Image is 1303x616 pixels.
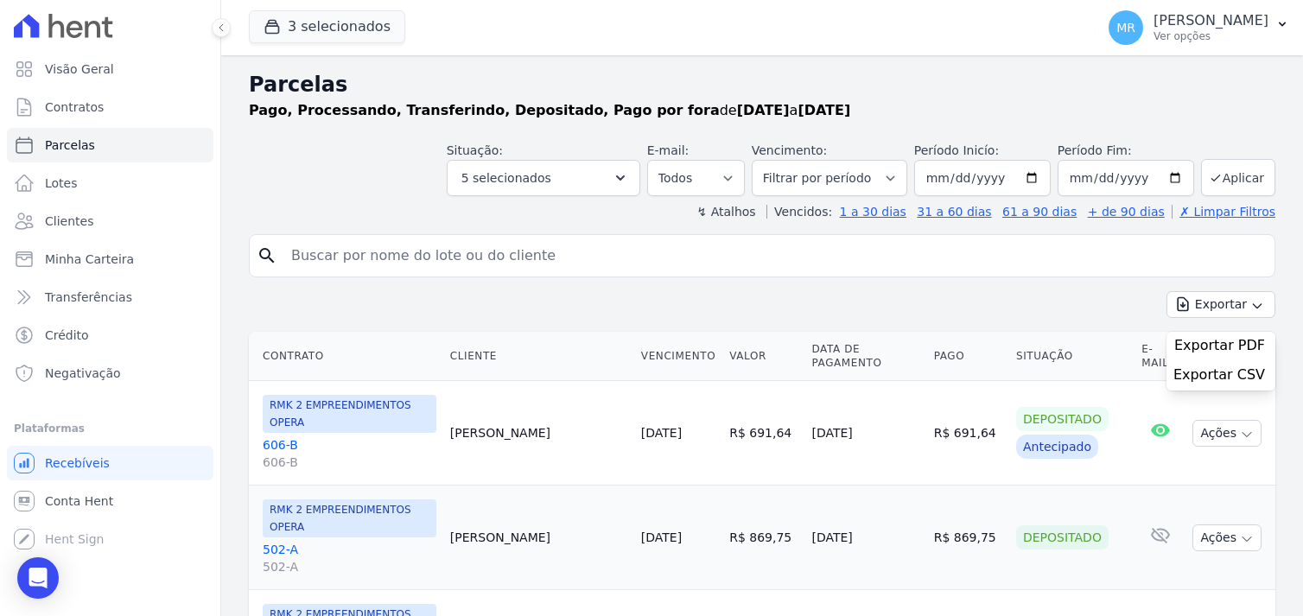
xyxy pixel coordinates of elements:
[641,426,682,440] a: [DATE]
[927,381,1009,486] td: R$ 691,64
[914,143,999,157] label: Período Inicío:
[45,98,104,116] span: Contratos
[722,486,804,590] td: R$ 869,75
[1192,524,1262,551] button: Ações
[722,332,804,381] th: Valor
[7,52,213,86] a: Visão Geral
[281,238,1268,273] input: Buscar por nome do lote ou do cliente
[249,100,850,121] p: de a
[263,436,436,471] a: 606-B606-B
[804,381,926,486] td: [DATE]
[14,418,207,439] div: Plataformas
[45,60,114,78] span: Visão Geral
[1016,407,1109,431] div: Depositado
[45,175,78,192] span: Lotes
[249,10,405,43] button: 3 selecionados
[45,365,121,382] span: Negativação
[7,484,213,518] a: Conta Hent
[927,332,1009,381] th: Pago
[7,204,213,238] a: Clientes
[766,205,832,219] label: Vencidos:
[737,102,790,118] strong: [DATE]
[1058,142,1194,160] label: Período Fim:
[1154,12,1268,29] p: [PERSON_NAME]
[1016,525,1109,549] div: Depositado
[45,137,95,154] span: Parcelas
[1088,205,1165,219] a: + de 90 dias
[804,486,926,590] td: [DATE]
[249,102,720,118] strong: Pago, Processando, Transferindo, Depositado, Pago por fora
[7,280,213,314] a: Transferências
[263,454,436,471] span: 606-B
[7,128,213,162] a: Parcelas
[798,102,850,118] strong: [DATE]
[722,381,804,486] td: R$ 691,64
[1172,205,1275,219] a: ✗ Limpar Filtros
[1174,337,1268,358] a: Exportar PDF
[1135,332,1185,381] th: E-mail
[1192,420,1262,447] button: Ações
[447,160,640,196] button: 5 selecionados
[263,541,436,575] a: 502-A502-A
[804,332,926,381] th: Data de Pagamento
[443,486,634,590] td: [PERSON_NAME]
[1009,332,1135,381] th: Situação
[447,143,503,157] label: Situação:
[641,530,682,544] a: [DATE]
[752,143,827,157] label: Vencimento:
[1173,366,1268,387] a: Exportar CSV
[1016,435,1098,459] div: Antecipado
[696,205,755,219] label: ↯ Atalhos
[1116,22,1135,34] span: MR
[45,251,134,268] span: Minha Carteira
[443,332,634,381] th: Cliente
[1173,366,1265,384] span: Exportar CSV
[263,395,436,433] span: RMK 2 EMPREENDIMENTOS OPERA
[7,90,213,124] a: Contratos
[634,332,722,381] th: Vencimento
[443,381,634,486] td: [PERSON_NAME]
[461,168,551,188] span: 5 selecionados
[263,499,436,537] span: RMK 2 EMPREENDIMENTOS OPERA
[45,213,93,230] span: Clientes
[45,289,132,306] span: Transferências
[1166,291,1275,318] button: Exportar
[917,205,991,219] a: 31 a 60 dias
[17,557,59,599] div: Open Intercom Messenger
[249,332,443,381] th: Contrato
[257,245,277,266] i: search
[7,242,213,276] a: Minha Carteira
[45,492,113,510] span: Conta Hent
[840,205,906,219] a: 1 a 30 dias
[1201,159,1275,196] button: Aplicar
[1002,205,1077,219] a: 61 a 90 dias
[45,327,89,344] span: Crédito
[7,166,213,200] a: Lotes
[927,486,1009,590] td: R$ 869,75
[263,558,436,575] span: 502-A
[1154,29,1268,43] p: Ver opções
[1095,3,1303,52] button: MR [PERSON_NAME] Ver opções
[1174,337,1265,354] span: Exportar PDF
[7,318,213,352] a: Crédito
[7,446,213,480] a: Recebíveis
[7,356,213,391] a: Negativação
[647,143,690,157] label: E-mail:
[249,69,1275,100] h2: Parcelas
[45,454,110,472] span: Recebíveis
